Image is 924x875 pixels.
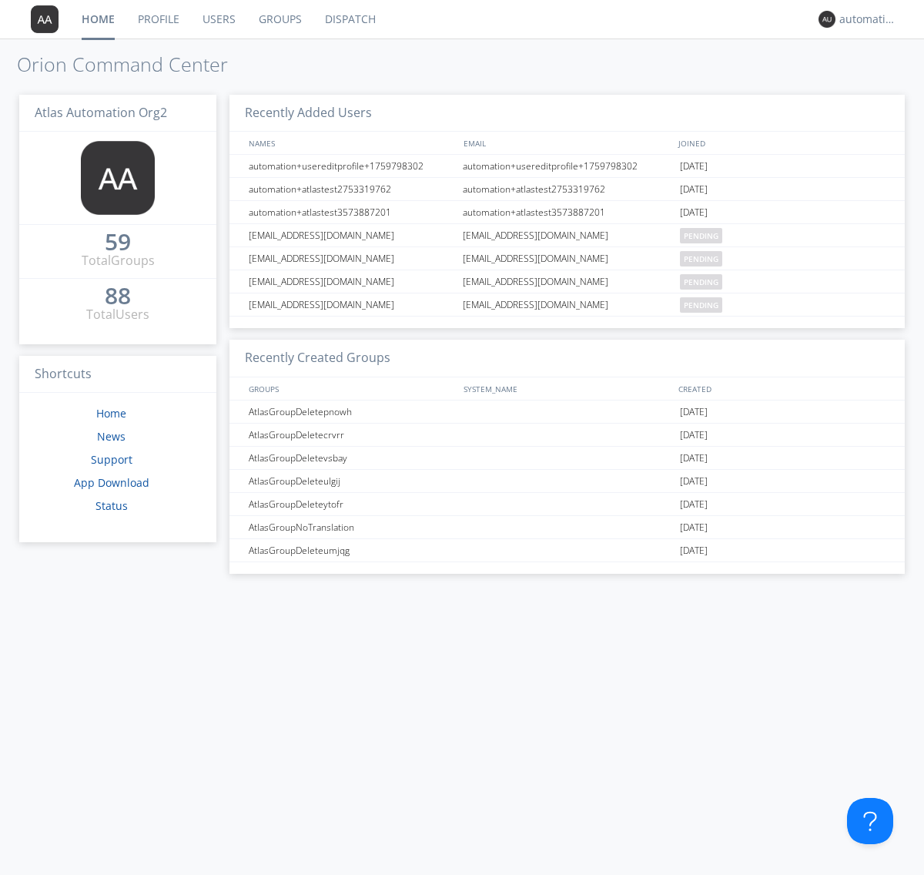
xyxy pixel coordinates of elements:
a: Support [91,452,132,467]
div: JOINED [675,132,890,154]
a: automation+usereditprofile+1759798302automation+usereditprofile+1759798302[DATE] [229,155,905,178]
div: [EMAIL_ADDRESS][DOMAIN_NAME] [459,293,676,316]
div: AtlasGroupDeleteulgij [245,470,458,492]
span: [DATE] [680,178,708,201]
div: EMAIL [460,132,675,154]
a: AtlasGroupDeleteulgij[DATE] [229,470,905,493]
div: AtlasGroupNoTranslation [245,516,458,538]
div: automation+usereditprofile+1759798302 [459,155,676,177]
span: [DATE] [680,447,708,470]
div: automation+atlastest2753319762 [245,178,458,200]
div: [EMAIL_ADDRESS][DOMAIN_NAME] [459,247,676,270]
div: Total Groups [82,252,155,270]
a: [EMAIL_ADDRESS][DOMAIN_NAME][EMAIL_ADDRESS][DOMAIN_NAME]pending [229,247,905,270]
div: NAMES [245,132,456,154]
a: [EMAIL_ADDRESS][DOMAIN_NAME][EMAIL_ADDRESS][DOMAIN_NAME]pending [229,293,905,317]
a: Home [96,406,126,421]
div: SYSTEM_NAME [460,377,675,400]
span: pending [680,228,722,243]
a: [EMAIL_ADDRESS][DOMAIN_NAME][EMAIL_ADDRESS][DOMAIN_NAME]pending [229,224,905,247]
iframe: Toggle Customer Support [847,798,893,844]
a: [EMAIL_ADDRESS][DOMAIN_NAME][EMAIL_ADDRESS][DOMAIN_NAME]pending [229,270,905,293]
span: pending [680,297,722,313]
a: AtlasGroupDeletecrvrr[DATE] [229,424,905,447]
img: 373638.png [819,11,835,28]
span: pending [680,251,722,267]
img: 373638.png [81,141,155,215]
div: [EMAIL_ADDRESS][DOMAIN_NAME] [245,224,458,246]
span: [DATE] [680,539,708,562]
span: [DATE] [680,470,708,493]
div: 88 [105,288,131,303]
div: [EMAIL_ADDRESS][DOMAIN_NAME] [459,270,676,293]
div: [EMAIL_ADDRESS][DOMAIN_NAME] [245,270,458,293]
a: automation+atlastest3573887201automation+atlastest3573887201[DATE] [229,201,905,224]
div: 59 [105,234,131,250]
span: [DATE] [680,401,708,424]
div: automation+atlastest2753319762 [459,178,676,200]
a: 88 [105,288,131,306]
a: AtlasGroupDeletepnowh[DATE] [229,401,905,424]
div: AtlasGroupDeletecrvrr [245,424,458,446]
h3: Recently Added Users [229,95,905,132]
div: automation+atlas0003+org2 [839,12,897,27]
div: AtlasGroupDeletevsbay [245,447,458,469]
a: AtlasGroupDeleteumjqg[DATE] [229,539,905,562]
span: [DATE] [680,424,708,447]
div: AtlasGroupDeleteumjqg [245,539,458,562]
div: GROUPS [245,377,456,400]
h3: Shortcuts [19,356,216,394]
span: [DATE] [680,201,708,224]
div: automation+usereditprofile+1759798302 [245,155,458,177]
a: News [97,429,126,444]
a: automation+atlastest2753319762automation+atlastest2753319762[DATE] [229,178,905,201]
span: [DATE] [680,155,708,178]
span: Atlas Automation Org2 [35,104,167,121]
span: pending [680,274,722,290]
div: AtlasGroupDeleteytofr [245,493,458,515]
span: [DATE] [680,516,708,539]
div: automation+atlastest3573887201 [459,201,676,223]
a: Status [95,498,128,513]
a: AtlasGroupNoTranslation[DATE] [229,516,905,539]
a: AtlasGroupDeletevsbay[DATE] [229,447,905,470]
span: [DATE] [680,493,708,516]
a: 59 [105,234,131,252]
div: [EMAIL_ADDRESS][DOMAIN_NAME] [245,247,458,270]
div: [EMAIL_ADDRESS][DOMAIN_NAME] [245,293,458,316]
div: CREATED [675,377,890,400]
div: [EMAIL_ADDRESS][DOMAIN_NAME] [459,224,676,246]
div: automation+atlastest3573887201 [245,201,458,223]
img: 373638.png [31,5,59,33]
div: AtlasGroupDeletepnowh [245,401,458,423]
div: Total Users [86,306,149,324]
a: AtlasGroupDeleteytofr[DATE] [229,493,905,516]
a: App Download [74,475,149,490]
h3: Recently Created Groups [229,340,905,377]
